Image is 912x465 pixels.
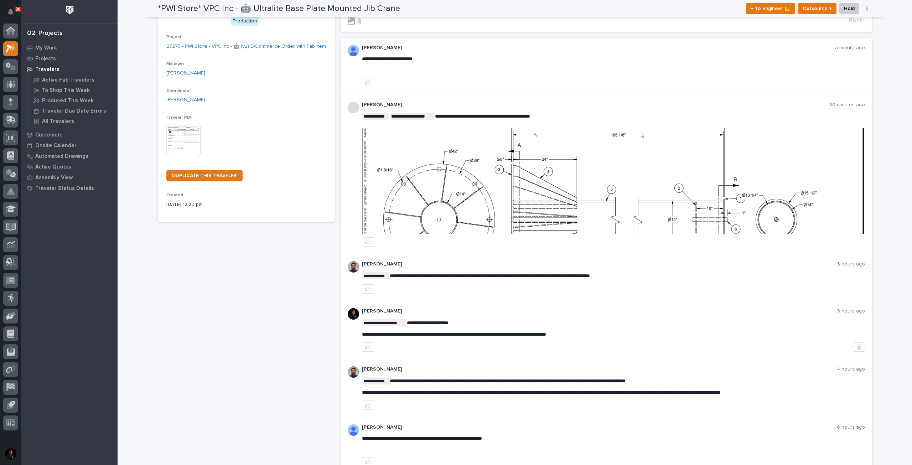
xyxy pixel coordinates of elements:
span: Outsource ↑ [803,4,832,13]
p: [PERSON_NAME] [362,45,835,51]
div: 02. Projects [27,30,63,37]
img: Workspace Logo [63,4,76,17]
button: Delete post [854,342,865,352]
p: 4 hours ago [837,366,865,372]
span: Post [849,17,862,25]
span: ← To Engineer 📐 [751,4,791,13]
p: Produced This Week [42,98,94,104]
span: DUPLICATE THIS TRAVELER [172,173,237,178]
img: 6hTokn1ETDGPf9BPokIQ [348,261,359,273]
a: Onsite Calendar [21,140,118,151]
p: Onsite Calendar [35,143,77,149]
button: Post [846,17,865,25]
button: Notifications [3,4,18,19]
img: AOh14GhSlYjeM8O_ot9Zo41P9gQNwj0jkqEy9d647ulX9Q=s96-c [348,424,359,436]
a: To Shop This Week [27,85,118,95]
p: All Travelers [42,118,74,125]
h2: *PWI Store* VPC Inc - 🤖 Ultralite Base Plate Mounted Jib Crane [158,4,400,14]
p: [PERSON_NAME] [362,308,837,314]
p: My Work [35,45,57,51]
p: Automated Drawings [35,153,88,160]
p: 86 [16,7,20,12]
button: Outsource ↑ [798,3,836,14]
button: like this post [362,78,374,87]
a: [PERSON_NAME] [166,96,205,104]
button: like this post [362,284,374,294]
p: 3 hours ago [837,261,865,267]
span: Project [166,35,181,39]
p: [PERSON_NAME] [362,261,837,267]
span: Hold [844,4,855,13]
a: Traveler Status Details [21,183,118,193]
p: To Shop This Week [42,87,90,94]
a: Assembly View [21,172,118,183]
p: Active Fab Travelers [42,77,94,83]
span: Created [166,193,183,197]
a: Traveler Due Date Errors [27,106,118,116]
button: Hold [839,3,859,14]
button: users-avatar [3,446,18,461]
a: DUPLICATE THIS TRAVELER [166,170,243,181]
p: Travelers [35,66,59,73]
div: Production [231,17,259,26]
div: Notifications86 [9,9,18,20]
a: All Travelers [27,116,118,126]
p: Traveler Due Date Errors [42,108,106,114]
a: [PERSON_NAME] [166,69,205,77]
p: [DATE] 12:20 pm [166,201,326,208]
button: ← To Engineer 📐 [746,3,795,14]
p: a minute ago [835,45,865,51]
p: 6 hours ago [837,424,865,430]
a: Active Quotes [21,161,118,172]
button: like this post [362,401,374,410]
span: Coordinator [166,89,191,93]
span: Manager [166,62,184,66]
a: Travelers [21,64,118,74]
p: [PERSON_NAME] [362,366,837,372]
p: Customers [35,132,63,138]
p: Assembly View [35,175,73,181]
p: Active Quotes [35,164,71,170]
button: like this post [362,342,374,352]
a: Projects [21,53,118,64]
a: Customers [21,129,118,140]
a: 27275 - PWI Store - VPC Inc - 🤖 (v2) E-Commerce Order with Fab Item [166,43,326,50]
img: AOh14GhSlYjeM8O_ot9Zo41P9gQNwj0jkqEy9d647ulX9Q=s96-c [348,45,359,56]
a: Produced This Week [27,95,118,105]
p: [PERSON_NAME] [362,424,837,430]
p: 30 minutes ago [829,102,865,108]
p: 3 hours ago [837,308,865,314]
a: Automated Drawings [21,151,118,161]
button: like this post [362,237,374,247]
span: Traveler PDF [166,115,193,120]
a: My Work [21,42,118,53]
img: 6hTokn1ETDGPf9BPokIQ [348,366,359,378]
p: Traveler Status Details [35,185,94,192]
p: [PERSON_NAME] [362,102,829,108]
p: Projects [35,56,56,62]
img: 1cuUYOxSRWZudHgABrOC [348,308,359,320]
a: Active Fab Travelers [27,75,118,85]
